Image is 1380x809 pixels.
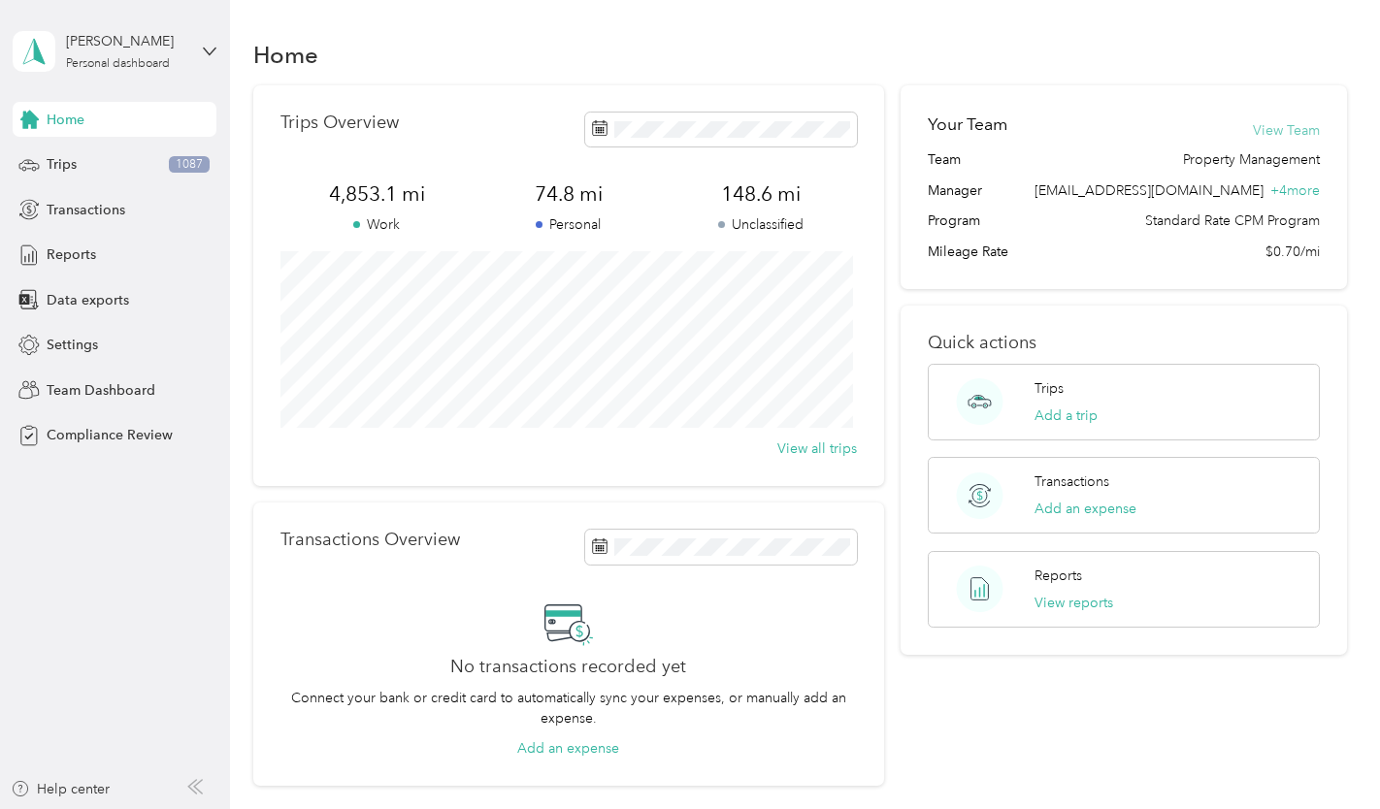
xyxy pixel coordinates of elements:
[11,779,110,799] button: Help center
[280,530,460,550] p: Transactions Overview
[1253,120,1320,141] button: View Team
[1183,149,1320,170] span: Property Management
[1035,182,1264,199] span: [EMAIL_ADDRESS][DOMAIN_NAME]
[1035,566,1082,586] p: Reports
[47,200,125,220] span: Transactions
[66,31,187,51] div: [PERSON_NAME]
[47,290,129,310] span: Data exports
[928,149,961,170] span: Team
[280,113,399,133] p: Trips Overview
[777,438,857,459] button: View all trips
[280,180,473,208] span: 4,853.1 mi
[1271,700,1380,809] iframe: Everlance-gr Chat Button Frame
[473,214,665,235] p: Personal
[450,657,686,677] h2: No transactions recorded yet
[1035,593,1113,613] button: View reports
[1270,182,1320,199] span: + 4 more
[1035,405,1098,426] button: Add a trip
[253,45,318,65] h1: Home
[1035,499,1136,519] button: Add an expense
[47,425,173,445] span: Compliance Review
[66,58,170,70] div: Personal dashboard
[280,688,857,728] p: Connect your bank or credit card to automatically sync your expenses, or manually add an expense.
[665,214,857,235] p: Unclassified
[928,180,982,201] span: Manager
[47,110,84,130] span: Home
[665,180,857,208] span: 148.6 mi
[1145,210,1320,231] span: Standard Rate CPM Program
[517,738,619,759] button: Add an expense
[47,154,77,175] span: Trips
[1035,471,1109,492] p: Transactions
[928,113,1007,137] h2: Your Team
[1265,242,1320,262] span: $0.70/mi
[928,210,980,231] span: Program
[47,380,155,401] span: Team Dashboard
[47,335,98,355] span: Settings
[928,333,1319,353] p: Quick actions
[47,244,96,265] span: Reports
[280,214,473,235] p: Work
[473,180,665,208] span: 74.8 mi
[169,156,210,174] span: 1087
[928,242,1008,262] span: Mileage Rate
[1035,378,1064,399] p: Trips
